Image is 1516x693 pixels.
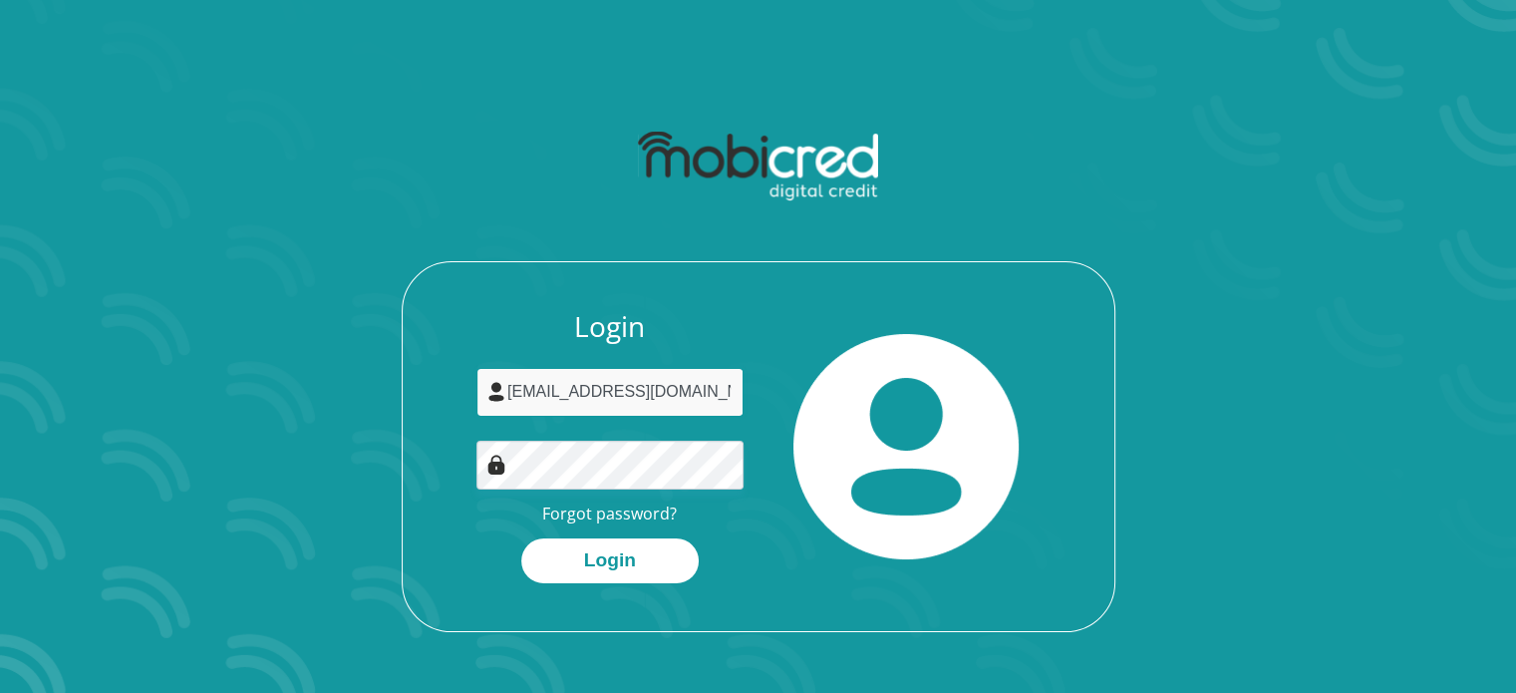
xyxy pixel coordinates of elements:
img: mobicred logo [638,132,878,201]
input: Username [476,368,744,417]
img: Image [486,455,506,475]
img: user-icon image [486,382,506,402]
button: Login [521,538,699,583]
h3: Login [476,310,744,344]
a: Forgot password? [542,503,677,524]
